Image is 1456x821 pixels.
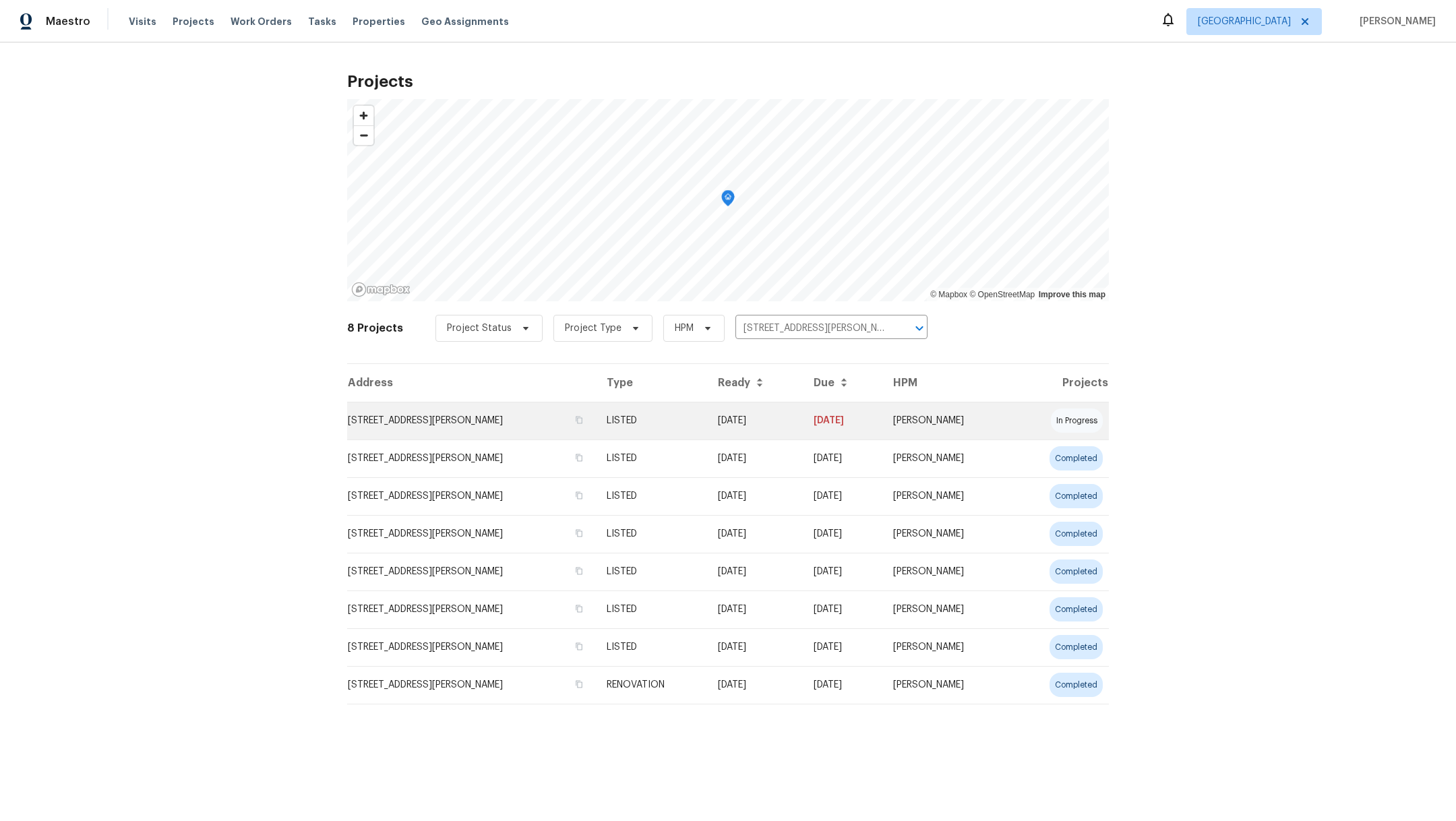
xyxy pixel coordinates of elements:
th: Ready [707,364,803,402]
a: OpenStreetMap [969,290,1035,299]
td: LISTED [596,628,706,666]
td: [PERSON_NAME] [882,666,1011,704]
div: completed [1050,635,1103,659]
td: [DATE] [707,477,803,515]
td: [STREET_ADDRESS][PERSON_NAME] [347,590,596,628]
span: HPM [675,322,694,335]
button: Copy Address [573,640,585,652]
div: completed [1050,484,1103,508]
td: [DATE] [803,515,882,553]
button: Copy Address [573,678,585,690]
button: Open [910,319,929,338]
td: [DATE] [803,553,882,590]
span: Project Type [565,322,621,335]
td: [PERSON_NAME] [882,515,1011,553]
td: [DATE] [707,439,803,477]
span: Projects [173,15,214,28]
div: completed [1050,559,1103,584]
div: in progress [1051,408,1103,433]
a: Improve this map [1039,290,1105,299]
td: [DATE] [707,628,803,666]
td: [DATE] [803,590,882,628]
td: [STREET_ADDRESS][PERSON_NAME] [347,553,596,590]
td: [STREET_ADDRESS][PERSON_NAME] [347,666,596,704]
a: Mapbox [930,290,967,299]
div: Map marker [721,190,735,211]
td: [STREET_ADDRESS][PERSON_NAME] [347,402,596,439]
div: completed [1050,673,1103,697]
span: [GEOGRAPHIC_DATA] [1198,15,1291,28]
td: Acq COE 2024-12-02T00:00:00.000Z [707,666,803,704]
td: RENOVATION [596,666,706,704]
td: [DATE] [803,666,882,704]
td: [PERSON_NAME] [882,402,1011,439]
td: LISTED [596,590,706,628]
td: LISTED [596,402,706,439]
button: Copy Address [573,527,585,539]
td: [DATE] [707,402,803,439]
td: [STREET_ADDRESS][PERSON_NAME] [347,515,596,553]
a: Mapbox homepage [351,282,411,297]
button: Copy Address [573,603,585,615]
th: HPM [882,364,1011,402]
td: [DATE] [803,477,882,515]
button: Copy Address [573,565,585,577]
div: completed [1050,597,1103,621]
input: Search projects [735,318,890,339]
td: LISTED [596,439,706,477]
span: Properties [353,15,405,28]
th: Due [803,364,882,402]
td: [PERSON_NAME] [882,628,1011,666]
button: Zoom in [354,106,373,125]
h2: 8 Projects [347,322,403,335]
span: Tasks [308,17,336,26]
td: LISTED [596,515,706,553]
span: Zoom out [354,126,373,145]
td: [DATE] [803,402,882,439]
td: [DATE] [803,628,882,666]
span: Work Orders [231,15,292,28]
td: [DATE] [707,553,803,590]
td: [PERSON_NAME] [882,439,1011,477]
th: Projects [1011,364,1109,402]
span: Visits [129,15,156,28]
td: [PERSON_NAME] [882,477,1011,515]
td: [DATE] [803,439,882,477]
td: [DATE] [707,590,803,628]
td: [STREET_ADDRESS][PERSON_NAME] [347,477,596,515]
td: [PERSON_NAME] [882,590,1011,628]
th: Address [347,364,596,402]
button: Zoom out [354,125,373,145]
td: [DATE] [707,515,803,553]
td: [STREET_ADDRESS][PERSON_NAME] [347,439,596,477]
button: Copy Address [573,414,585,426]
td: [STREET_ADDRESS][PERSON_NAME] [347,628,596,666]
td: LISTED [596,477,706,515]
div: completed [1050,522,1103,546]
button: Copy Address [573,489,585,501]
canvas: Map [347,99,1109,301]
h2: Projects [347,75,1109,88]
td: [PERSON_NAME] [882,553,1011,590]
td: LISTED [596,553,706,590]
span: Project Status [447,322,512,335]
button: Copy Address [573,452,585,464]
span: [PERSON_NAME] [1354,15,1436,28]
span: Maestro [46,15,90,28]
div: completed [1050,446,1103,470]
span: Geo Assignments [421,15,509,28]
th: Type [596,364,706,402]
